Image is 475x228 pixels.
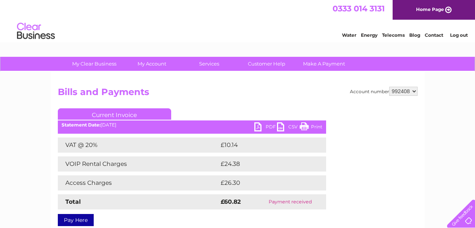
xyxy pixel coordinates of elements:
td: Payment received [255,194,326,209]
td: £26.30 [219,175,311,191]
a: Blog [409,32,420,38]
a: Energy [361,32,378,38]
a: Water [342,32,356,38]
td: £24.38 [219,156,311,172]
a: My Account [121,57,183,71]
a: Contact [425,32,443,38]
div: Clear Business is a trading name of Verastar Limited (registered in [GEOGRAPHIC_DATA] No. 3667643... [59,4,416,37]
td: VOIP Rental Charges [58,156,219,172]
b: Statement Date: [62,122,101,128]
a: Current Invoice [58,108,171,120]
img: logo.png [17,20,55,43]
a: Services [178,57,240,71]
div: [DATE] [58,122,326,128]
h2: Bills and Payments [58,87,418,101]
a: Customer Help [235,57,298,71]
a: 0333 014 3131 [333,4,385,13]
strong: Total [65,198,81,205]
a: My Clear Business [63,57,125,71]
div: Account number [350,87,418,96]
a: PDF [254,122,277,133]
td: Access Charges [58,175,219,191]
a: Make A Payment [293,57,355,71]
strong: £60.82 [221,198,241,205]
a: Print [300,122,322,133]
a: Pay Here [58,214,94,226]
a: CSV [277,122,300,133]
a: Telecoms [382,32,405,38]
td: £10.14 [219,137,309,153]
td: VAT @ 20% [58,137,219,153]
a: Log out [450,32,468,38]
